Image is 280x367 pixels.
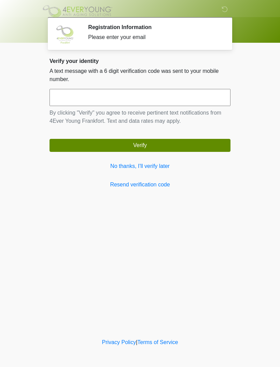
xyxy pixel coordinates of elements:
p: A text message with a 6 digit verification code was sent to your mobile number. [50,67,230,83]
img: Agent Avatar [55,24,75,44]
a: Terms of Service [137,339,178,345]
h2: Registration Information [88,24,220,30]
button: Verify [50,139,230,152]
h2: Verify your identity [50,58,230,64]
img: 4Ever Young Frankfort Logo [43,5,112,17]
a: Resend verification code [50,181,230,189]
p: By clicking "Verify" you agree to receive pertinent text notifications from 4Ever Young Frankfort... [50,109,230,125]
a: | [136,339,137,345]
a: Privacy Policy [102,339,136,345]
a: No thanks, I'll verify later [50,162,230,170]
div: Please enter your email [88,33,220,41]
